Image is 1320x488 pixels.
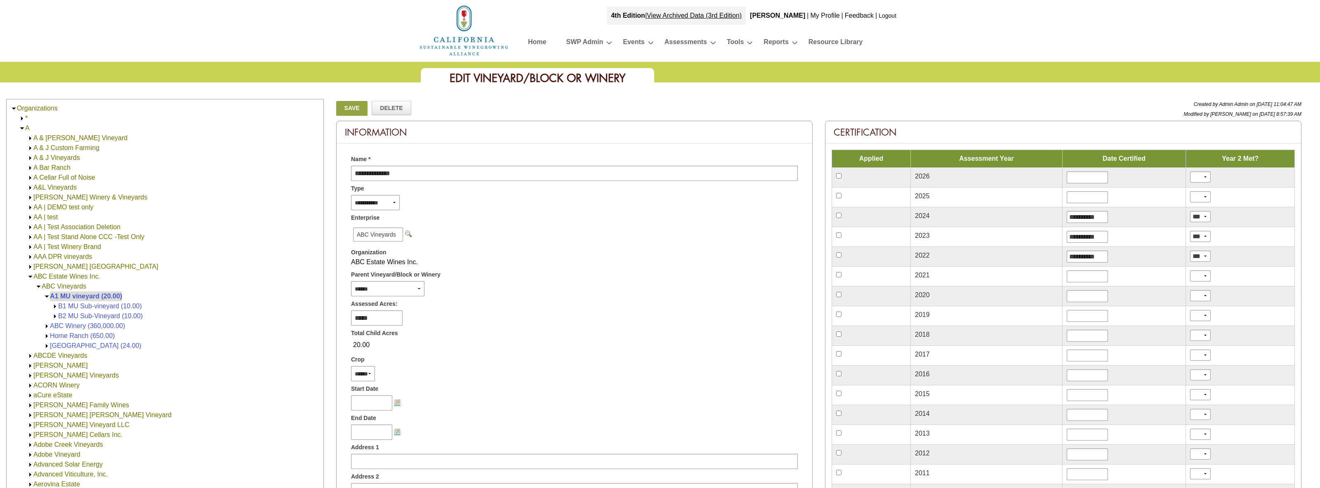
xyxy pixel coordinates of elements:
[33,411,172,418] a: [PERSON_NAME] [PERSON_NAME] Vineyard
[27,452,33,458] img: Expand Adobe Vineyard
[394,399,401,406] img: Choose a date
[845,12,874,19] a: Feedback
[419,26,509,33] a: Home
[351,385,378,393] span: Start Date
[825,121,1301,143] div: Certification
[27,402,33,408] img: Expand Adair Family Wines
[27,204,33,211] img: Expand AA | DEMO test only
[25,124,30,131] a: A
[33,382,80,389] a: ACORN Winery
[27,224,33,230] img: Expand AA | Test Association Deletion
[42,283,86,290] a: ABC Vineyards
[351,258,418,265] span: ABC Estate Wines Inc.
[915,331,930,338] span: 2018
[351,248,387,257] span: Organization
[832,150,911,168] td: Applied
[17,105,58,112] a: Organizations
[351,338,372,352] span: 20.00
[33,184,77,191] a: A&L Vineyards
[336,101,368,116] a: Save
[27,382,33,389] img: Expand ACORN Winery
[879,12,896,19] a: Logout
[52,313,58,319] img: Expand B2 MU Sub-Vineyard (10.00)
[19,125,25,131] img: Collapse A
[911,150,1062,168] td: Assessment Year
[44,343,50,349] img: Expand Oak Tree Ranch (24.00)
[841,7,844,25] div: |
[27,442,33,448] img: Expand Adobe Creek Vineyards
[806,7,809,25] div: |
[33,164,71,171] a: A Bar Ranch
[915,173,930,180] span: 2026
[351,472,379,481] span: Address 2
[27,135,33,141] img: Expand A & D Olson Vineyard
[33,451,80,458] a: Adobe Vineyard
[915,311,930,318] span: 2019
[915,212,930,219] span: 2024
[915,390,930,397] span: 2015
[33,352,87,359] a: ABCDE Vineyards
[27,165,33,171] img: Expand A Bar Ranch
[58,312,143,319] a: B2 MU Sub-Vineyard (10.00)
[33,401,129,408] a: [PERSON_NAME] Family Wines
[808,36,863,51] a: Resource Library
[528,36,546,51] a: Home
[915,371,930,378] span: 2016
[337,121,812,143] div: Information
[1184,101,1301,117] span: Created by Admin Admin on [DATE] 11:04:47 AM Modified by [PERSON_NAME] on [DATE] 8:57:39 AM
[810,12,839,19] a: My Profile
[1186,150,1295,168] td: Year 2 Met?
[33,263,158,270] a: [PERSON_NAME] [GEOGRAPHIC_DATA]
[351,213,379,222] span: Enterprise
[58,303,142,310] a: B1 MU Sub-vineyard (10.00)
[27,412,33,418] img: Expand Adams Knoll Vineyard
[351,270,441,279] span: Parent Vineyard/Block or Winery
[27,422,33,428] img: Expand Adams Vineyard LLC
[33,372,119,379] a: [PERSON_NAME] Vineyards
[52,303,58,310] img: Expand B1 MU Sub-vineyard (10.00)
[33,194,147,201] a: [PERSON_NAME] Winery & Vineyards
[33,154,80,161] a: A & J Vineyards
[33,421,130,428] a: [PERSON_NAME] Vineyard LLC
[44,293,50,300] img: Collapse A1 MU vineyard (20.00)
[27,195,33,201] img: Expand A. Rafanelli Winery & Vineyards
[727,36,744,51] a: Tools
[915,469,930,476] span: 2011
[27,175,33,181] img: Expand A Cellar Full of Noise
[33,392,72,399] a: aCure eState
[647,12,742,19] a: View Archived Data (3rd Edition)
[351,184,364,193] span: Type
[33,253,92,260] a: AAA DPR vineyards
[351,355,365,364] span: Crop
[19,115,25,122] img: Expand *
[450,71,625,85] span: Edit Vineyard/Block or Winery
[27,353,33,359] img: Expand ABCDE Vineyards
[372,101,411,115] a: Delete
[33,461,103,468] a: Advanced Solar Energy
[915,252,930,259] span: 2022
[1062,150,1186,168] td: Date Certified
[27,432,33,438] img: Expand Adelaida Cellars Inc.
[27,244,33,250] img: Expand AA | Test Winery Brand
[50,322,125,329] a: ABC Winery (360,000.00)
[394,428,401,435] img: Choose a date
[665,36,707,51] a: Assessments
[44,323,50,329] img: Expand ABC Winery (360,000.00)
[50,293,122,300] a: A1 MU vineyard (20.00)
[27,481,33,488] img: Expand Aerovina Estate
[27,155,33,161] img: Expand A & J Vineyards
[33,223,120,230] a: AA | Test Association Deletion
[50,342,141,349] a: [GEOGRAPHIC_DATA] (24.00)
[27,145,33,151] img: Expand A & J Custom Farming
[33,471,108,478] a: Advanced Viticulture, Inc.
[33,481,80,488] a: Aerovina Estate
[33,362,88,369] a: [PERSON_NAME]
[351,155,370,164] span: Name *
[27,472,33,478] img: Expand Advanced Viticulture, Inc.
[353,228,403,242] span: ABC Vineyards
[623,36,644,51] a: Events
[915,410,930,417] span: 2014
[33,213,58,221] a: AA | test
[27,392,33,399] img: Expand aCure eState
[566,36,603,51] a: SWP Admin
